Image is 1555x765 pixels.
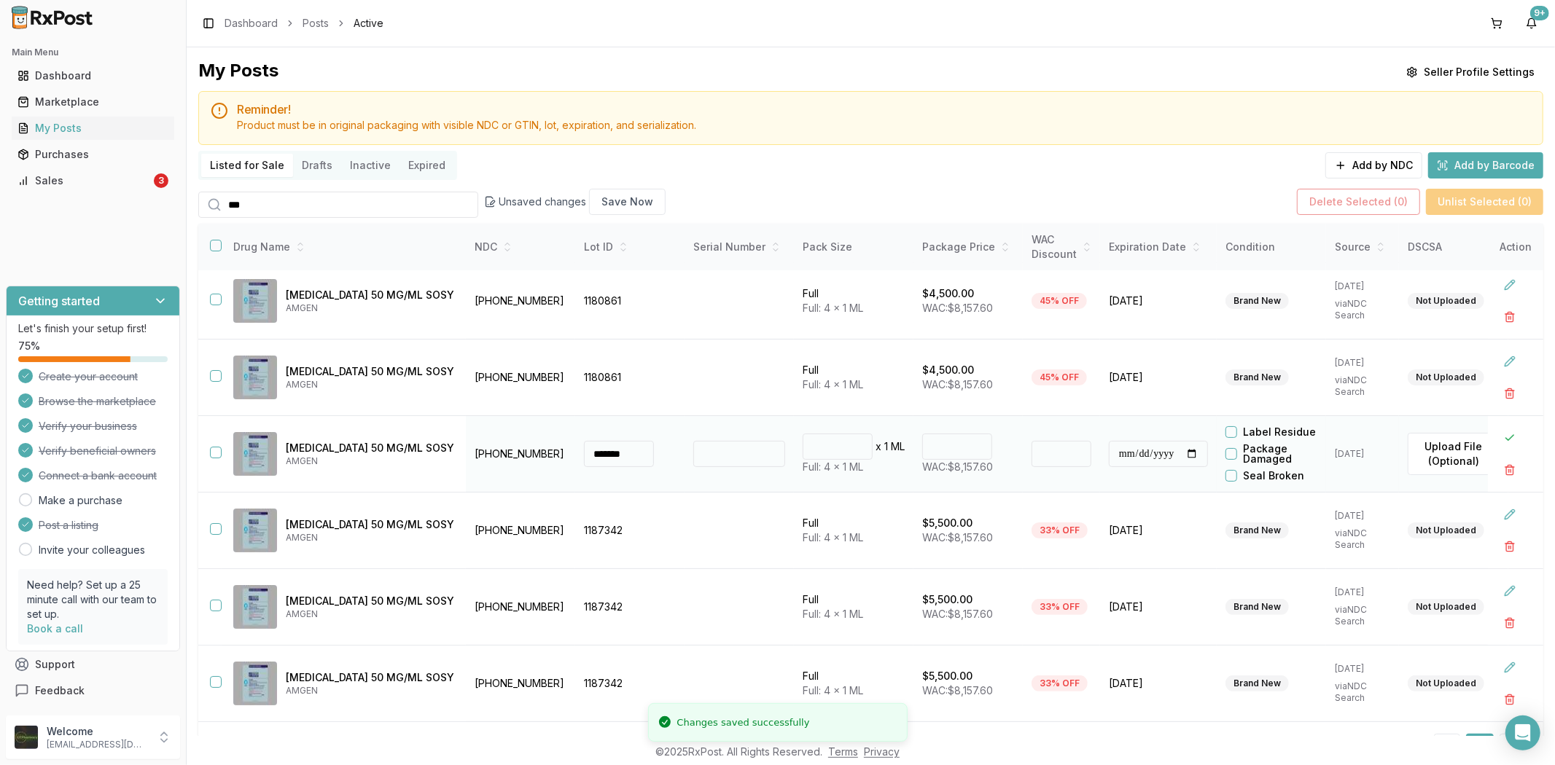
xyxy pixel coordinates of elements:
[1335,280,1390,292] p: [DATE]
[1109,240,1208,254] div: Expiration Date
[794,224,913,271] th: Pack Size
[12,47,174,58] h2: Main Menu
[922,684,993,697] span: WAC: $8,157.60
[1225,293,1289,309] div: Brand New
[1032,369,1087,385] div: 45% OFF
[354,16,383,31] span: Active
[1497,457,1523,483] button: Delete
[677,715,810,730] div: Changes saved successfully
[575,493,685,569] td: 1187342
[922,363,974,377] p: $4,500.00
[233,585,277,629] img: Enbrel 50 MG/ML SOSY
[286,532,454,544] p: AMGEN
[39,394,156,409] span: Browse the marketplace
[922,592,973,607] p: $5,500.00
[922,531,993,544] span: WAC: $8,157.60
[233,662,277,705] img: Enbrel 50 MG/ML SOSY
[1408,675,1484,691] div: Not Uploaded
[6,64,180,87] button: Dashboard
[1408,522,1484,538] div: Not Uploaded
[27,578,159,621] p: Need help? Set up a 25 minute call with our team to set up.
[1335,663,1390,675] p: [DATE]
[475,240,566,254] div: NDC
[1520,12,1543,35] button: 9+
[293,154,341,177] button: Drafts
[47,739,148,750] p: [EMAIL_ADDRESS][DOMAIN_NAME]
[1335,586,1390,598] p: [DATE]
[1335,357,1390,369] p: [DATE]
[1032,675,1088,691] div: 33% OFF
[237,118,1531,133] div: Product must be in original packaging with visible NDC or GTIN, lot, expiration, and serialization.
[35,683,85,698] span: Feedback
[794,493,913,569] td: Full
[922,378,993,391] span: WAC: $8,157.60
[1032,599,1088,615] div: 33% OFF
[794,263,913,340] td: Full
[286,288,454,302] p: [MEDICAL_DATA] 50 MG/ML SOSY
[1109,370,1208,385] span: [DATE]
[6,90,180,114] button: Marketplace
[233,356,277,399] img: Enbrel 50 MG/ML SOSY
[1497,686,1523,713] button: Delete
[803,460,863,473] span: Full: 4 x 1 ML
[27,622,83,635] a: Book a call
[6,678,180,704] button: Feedback
[466,263,575,340] td: [PHONE_NUMBER]
[286,302,454,314] p: AMGEN
[1225,369,1289,385] div: Brand New
[1109,523,1208,538] span: [DATE]
[286,608,454,620] p: AMGEN
[1225,522,1289,538] div: Brand New
[286,670,454,685] p: [MEDICAL_DATA] 50 MG/ML SOSY
[286,517,454,532] p: [MEDICAL_DATA] 50 MG/ML SOSY
[6,169,180,192] button: Sales3
[233,279,277,323] img: Enbrel 50 MG/ML SOSY
[1335,298,1390,321] p: via NDC Search
[575,569,685,646] td: 1187342
[39,444,156,458] span: Verify beneficial owners
[1497,501,1523,527] button: Edit
[47,724,148,739] p: Welcome
[12,168,174,194] a: Sales3
[1335,448,1390,460] p: [DATE]
[1109,294,1208,308] span: [DATE]
[589,189,666,215] button: Save Now
[1335,510,1390,522] p: [DATE]
[1497,654,1523,680] button: Edit
[1497,348,1523,374] button: Edit
[922,669,973,683] p: $5,500.00
[828,745,858,758] a: Terms
[922,460,993,473] span: WAC: $8,157.60
[1497,578,1523,604] button: Edit
[39,468,157,483] span: Connect a bank account
[891,439,905,454] p: ML
[466,416,575,493] td: [PHONE_NUMBER]
[1109,600,1208,614] span: [DATE]
[1497,425,1523,451] button: Close
[484,189,666,215] div: Unsaved changes
[794,340,913,416] td: Full
[1398,59,1543,85] button: Seller Profile Settings
[466,646,575,722] td: [PHONE_NUMBER]
[803,608,863,620] span: Full: 4 x 1 ML
[1399,224,1508,271] th: DSCSA
[803,684,863,697] span: Full: 4 x 1 ML
[876,439,881,454] p: x
[286,594,454,608] p: [MEDICAL_DATA] 50 MG/ML SOSY
[6,6,99,29] img: RxPost Logo
[18,321,168,336] p: Let's finish your setup first!
[466,493,575,569] td: [PHONE_NUMBER]
[1466,734,1494,760] button: 1
[225,16,383,31] nav: breadcrumb
[1408,433,1500,475] label: Upload File (Optional)
[225,16,278,31] a: Dashboard
[286,364,454,379] p: [MEDICAL_DATA] 50 MG/ML SOSY
[400,154,454,177] button: Expired
[575,646,685,722] td: 1187342
[1217,224,1326,271] th: Condition
[584,240,676,254] div: Lot ID
[864,745,900,758] a: Privacy
[803,378,863,391] span: Full: 4 x 1 ML
[922,608,993,620] span: WAC: $8,157.60
[1497,533,1523,560] button: Delete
